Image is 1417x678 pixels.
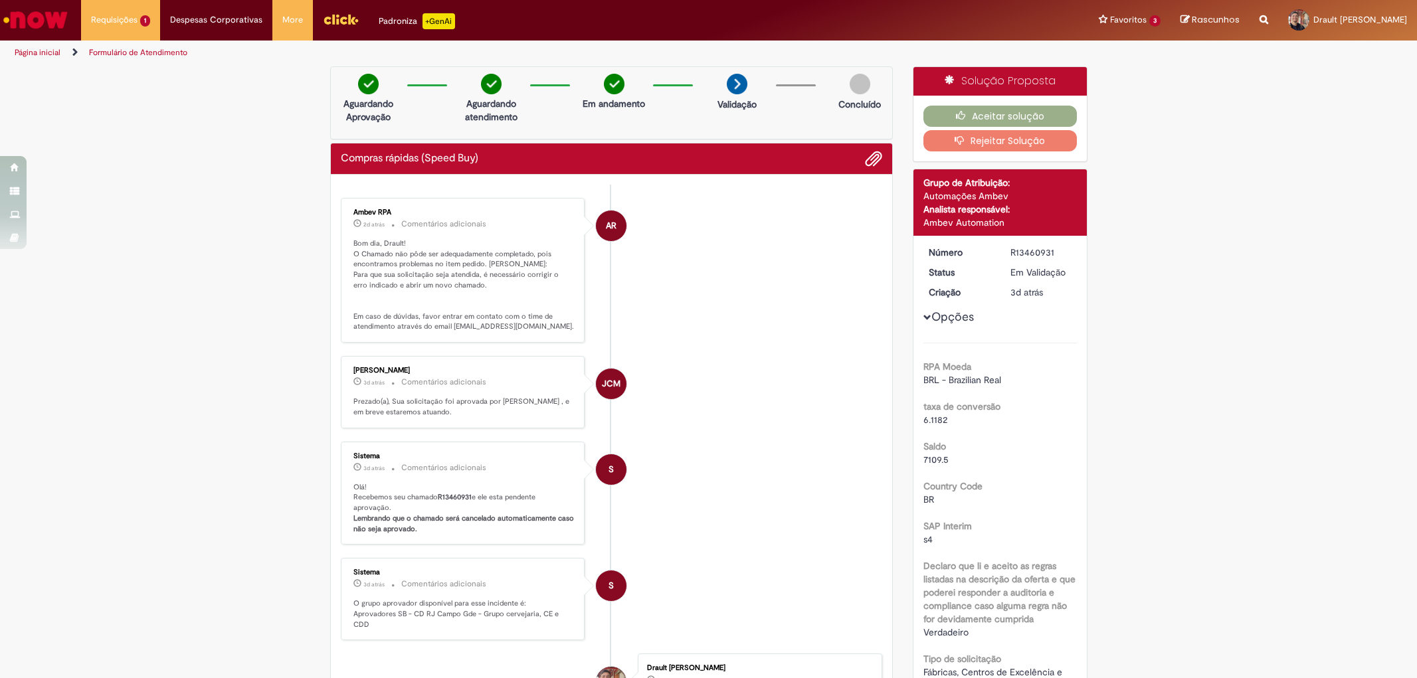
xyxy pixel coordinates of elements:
div: Ambev RPA [353,209,575,216]
div: 29/08/2025 09:05:26 [1010,286,1072,299]
div: José Carlos Menezes De Oliveira Junior [596,369,626,399]
h2: Compras rápidas (Speed Buy) Histórico de tíquete [341,153,478,165]
dt: Status [919,266,1000,279]
button: Aceitar solução [923,106,1077,127]
p: Validação [717,98,757,111]
span: Favoritos [1110,13,1147,27]
ul: Trilhas de página [10,41,935,65]
a: Formulário de Atendimento [89,47,187,58]
p: O grupo aprovador disponível para esse incidente é: Aprovadores SB - CD RJ Campo Gde - Grupo cerv... [353,598,575,630]
time: 29/08/2025 09:05:39 [363,464,385,472]
b: SAP Interim [923,520,972,532]
time: 30/08/2025 09:23:20 [363,220,385,228]
a: Rascunhos [1181,14,1240,27]
button: Adicionar anexos [865,150,882,167]
p: Em andamento [583,97,645,110]
p: Aguardando atendimento [459,97,523,124]
img: check-circle-green.png [358,74,379,94]
div: Ambev Automation [923,216,1077,229]
time: 29/08/2025 09:34:19 [363,379,385,386]
span: 3d atrás [1010,286,1043,298]
div: R13460931 [1010,246,1072,259]
div: Sistema [353,452,575,460]
span: AR [606,210,616,242]
b: Saldo [923,440,946,452]
div: Ambev RPA [596,211,626,241]
div: Analista responsável: [923,203,1077,216]
div: Drault [PERSON_NAME] [647,664,868,672]
span: More [282,13,303,27]
p: Aguardando Aprovação [336,97,401,124]
b: R13460931 [438,492,472,502]
b: Declaro que li e aceito as regras listadas na descrição da oferta e que poderei responder a audit... [923,560,1076,625]
small: Comentários adicionais [401,462,486,473]
span: s4 [923,533,933,545]
div: System [596,570,626,601]
div: Automações Ambev [923,189,1077,203]
span: S [609,570,614,602]
span: JCM [602,368,620,400]
p: Olá! Recebemos seu chamado e ele esta pendente aprovação. [353,482,575,535]
img: img-circle-grey.png [850,74,870,94]
b: Lembrando que o chamado será cancelado automaticamente caso não seja aprovado. [353,513,576,534]
dt: Criação [919,286,1000,299]
small: Comentários adicionais [401,218,486,230]
span: 1 [140,15,150,27]
div: Solução Proposta [913,67,1087,96]
span: 3d atrás [363,580,385,588]
span: Drault [PERSON_NAME] [1313,14,1407,25]
span: 7109.5 [923,454,949,466]
span: BR [923,493,934,505]
div: [PERSON_NAME] [353,367,575,375]
img: check-circle-green.png [604,74,624,94]
span: BRL - Brazilian Real [923,374,1001,386]
span: 6.1182 [923,414,947,426]
small: Comentários adicionais [401,578,486,590]
time: 29/08/2025 09:05:36 [363,580,385,588]
span: S [609,454,614,485]
img: check-circle-green.png [481,74,502,94]
p: Prezado(a), Sua solicitação foi aprovada por [PERSON_NAME] , e em breve estaremos atuando. [353,396,575,417]
img: click_logo_yellow_360x200.png [323,9,359,29]
b: Country Code [923,480,983,492]
small: Comentários adicionais [401,377,486,388]
b: Tipo de solicitação [923,653,1001,665]
dt: Número [919,246,1000,259]
b: taxa de conversão [923,400,1000,412]
span: 3 [1149,15,1161,27]
img: arrow-next.png [727,74,747,94]
div: Grupo de Atribuição: [923,176,1077,189]
span: Requisições [91,13,138,27]
div: Sistema [353,568,575,576]
span: 3d atrás [363,379,385,386]
p: Bom dia, Drault! O Chamado não pôde ser adequadamente completado, pois encontramos problemas no i... [353,238,575,332]
p: Concluído [838,98,881,111]
b: RPA Moeda [923,361,971,373]
button: Rejeitar Solução [923,130,1077,151]
time: 29/08/2025 09:05:26 [1010,286,1043,298]
span: Despesas Corporativas [170,13,262,27]
span: 2d atrás [363,220,385,228]
div: Padroniza [379,13,455,29]
span: 3d atrás [363,464,385,472]
span: Verdadeiro [923,626,969,638]
img: ServiceNow [1,7,70,33]
p: +GenAi [423,13,455,29]
span: Rascunhos [1192,13,1240,26]
a: Página inicial [15,47,60,58]
div: System [596,454,626,485]
div: Em Validação [1010,266,1072,279]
